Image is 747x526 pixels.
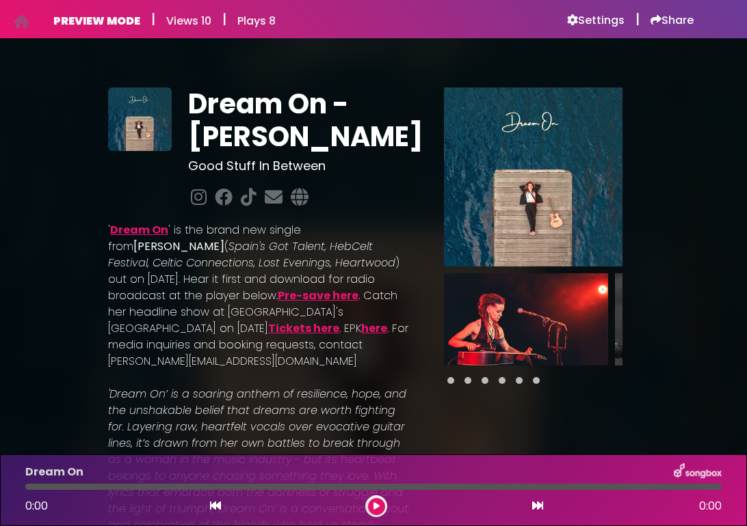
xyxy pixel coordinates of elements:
[222,11,226,27] h5: |
[237,14,276,27] h6: Plays 8
[444,87,622,266] img: Main Media
[651,14,694,27] a: Share
[53,14,140,27] h6: PREVIEW MODE
[567,14,625,27] a: Settings
[444,273,608,365] img: 078ND394RYaCmygZEwln
[188,158,411,174] h3: Good Stuff In Between
[108,222,411,370] p: ' ' is the brand new single from ( ) out on [DATE]. Hear it first and download for radio broadcas...
[188,87,411,153] h1: Dream On - [PERSON_NAME]
[25,498,48,514] span: 0:00
[635,11,640,27] h5: |
[699,498,722,514] span: 0:00
[25,464,83,480] p: Dream On
[268,320,339,336] a: Tickets here
[151,11,155,27] h5: |
[133,238,224,254] strong: [PERSON_NAME]
[278,288,358,303] a: Pre-save here
[110,222,168,238] a: Dream On
[108,87,172,151] img: zbtIR3SnSVqioQpYcyXz
[361,320,387,336] a: here
[166,14,211,27] h6: Views 10
[674,463,722,481] img: songbox-logo-white.png
[108,238,395,271] em: Spain's Got Talent, HebCelt Festival, Celtic Connections, Lost Evenings, Heartwood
